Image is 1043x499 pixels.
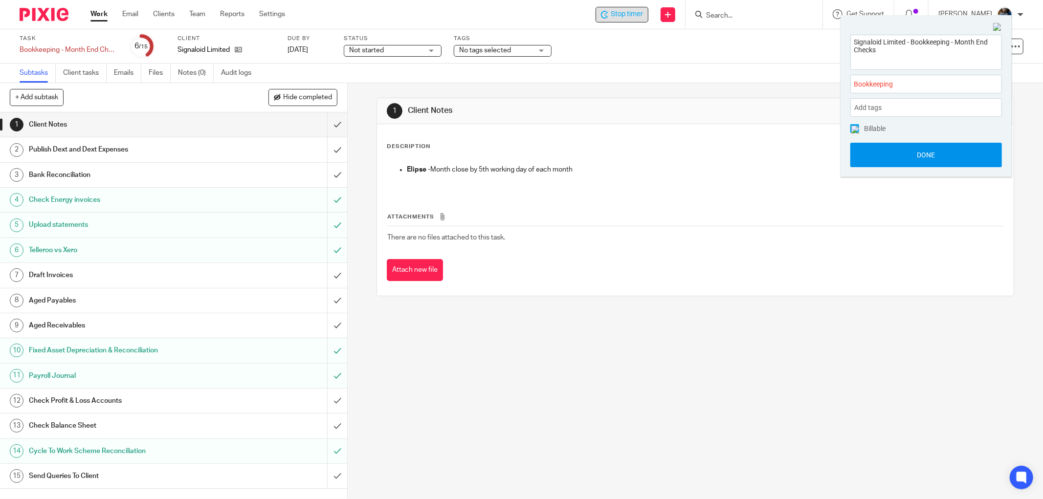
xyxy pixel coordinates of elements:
[29,243,222,258] h1: Telleroo vs Xero
[29,343,222,358] h1: Fixed Asset Depreciation & Reconciliation
[29,418,222,433] h1: Check Balance Sheet
[850,143,1002,167] button: Done
[220,9,244,19] a: Reports
[288,46,308,53] span: [DATE]
[705,12,793,21] input: Search
[288,35,332,43] label: Due by
[29,469,222,483] h1: Send Queries To Client
[997,7,1013,22] img: Jaskaran%20Singh.jpeg
[178,35,275,43] label: Client
[29,117,222,132] h1: Client Notes
[851,126,859,133] img: checked.png
[10,89,64,106] button: + Add subtask
[854,100,887,115] span: Add tags
[20,45,117,55] div: Bookkeeping - Month End Checks
[178,64,214,83] a: Notes (0)
[10,118,23,131] div: 1
[938,9,992,19] p: [PERSON_NAME]
[993,23,1002,32] img: Close
[387,214,434,219] span: Attachments
[20,64,56,83] a: Subtasks
[387,143,430,151] p: Description
[221,64,259,83] a: Audit logs
[10,268,23,282] div: 7
[10,193,23,207] div: 4
[63,64,107,83] a: Client tasks
[846,11,884,18] span: Get Support
[29,142,222,157] h1: Publish Dext and Dext Expenses
[407,165,1003,174] p: Month close by 5th working day of each month
[10,143,23,157] div: 2
[851,35,1001,67] textarea: Signaloid Limited - Bookkeeping - Month End Checks
[29,293,222,308] h1: Aged Payables
[10,243,23,257] div: 6
[387,259,443,281] button: Attach new file
[349,47,384,54] span: Not started
[596,7,648,22] div: Signaloid Limited - Bookkeeping - Month End Checks
[10,369,23,383] div: 11
[459,47,511,54] span: No tags selected
[268,89,337,106] button: Hide completed
[10,444,23,458] div: 14
[454,35,552,43] label: Tags
[387,234,505,241] span: There are no files attached to this task.
[29,369,222,383] h1: Payroll Journal
[135,41,148,52] div: 6
[29,168,222,182] h1: Bank Reconciliation
[10,319,23,332] div: 9
[854,79,977,89] span: Bookkeeping
[90,9,108,19] a: Work
[29,393,222,408] h1: Check Profit & Loss Accounts
[10,469,23,483] div: 15
[10,218,23,232] div: 5
[122,9,138,19] a: Email
[29,444,222,458] h1: Cycle To Work Scheme Reconciliation
[153,9,175,19] a: Clients
[387,103,402,119] div: 1
[344,35,442,43] label: Status
[149,64,171,83] a: Files
[408,106,716,116] h1: Client Notes
[10,294,23,307] div: 8
[283,94,332,102] span: Hide completed
[611,9,643,20] span: Stop timer
[10,394,23,408] div: 12
[29,193,222,207] h1: Check Energy invoices
[20,35,117,43] label: Task
[29,318,222,333] h1: Aged Receivables
[10,168,23,182] div: 3
[29,268,222,282] h1: Draft Invoices
[259,9,285,19] a: Settings
[10,344,23,357] div: 10
[139,44,148,49] small: /15
[114,64,141,83] a: Emails
[178,45,230,55] p: Signaloid Limited
[407,166,430,173] strong: Elipse -
[189,9,205,19] a: Team
[29,217,222,232] h1: Upload statements
[10,419,23,433] div: 13
[864,125,886,132] span: Billable
[850,75,1002,93] div: Project: Bookkeeping
[20,8,68,21] img: Pixie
